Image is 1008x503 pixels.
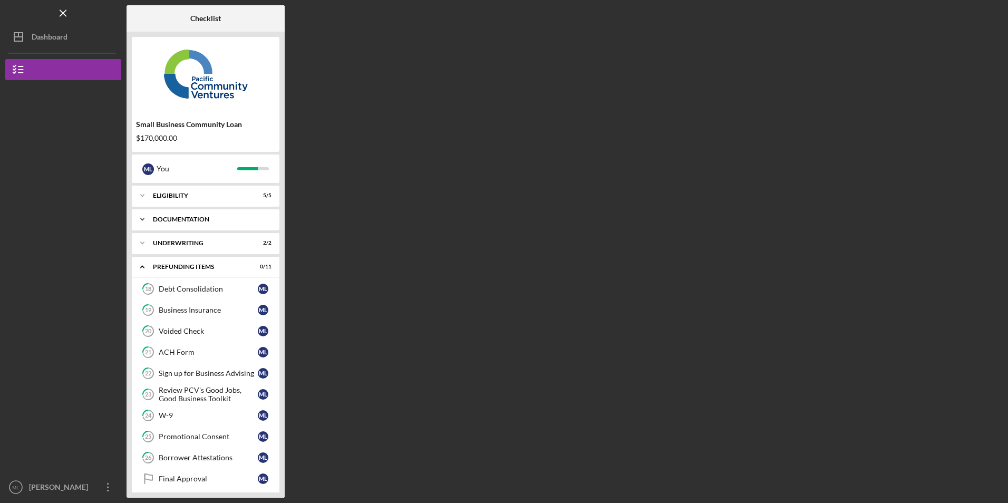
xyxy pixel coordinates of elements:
a: 24W-9ML [137,405,274,426]
tspan: 20 [145,328,152,335]
a: 23Review PCV's Good Jobs, Good Business ToolkitML [137,384,274,405]
div: 0 / 11 [253,264,272,270]
div: ACH Form [159,348,258,356]
a: 19Business InsuranceML [137,299,274,321]
div: M L [258,431,268,442]
div: Small Business Community Loan [136,120,275,129]
a: 26Borrower AttestationsML [137,447,274,468]
div: M L [258,368,268,379]
div: Documentation [153,216,266,223]
div: W-9 [159,411,258,420]
a: Final ApprovalML [137,468,274,489]
text: ML [12,485,20,490]
div: Business Insurance [159,306,258,314]
tspan: 26 [145,454,152,461]
div: Underwriting [153,240,245,246]
div: [PERSON_NAME] [26,477,95,500]
tspan: 21 [145,349,151,356]
div: Debt Consolidation [159,285,258,293]
a: 20Voided CheckML [137,321,274,342]
tspan: 22 [145,370,151,377]
div: Promotional Consent [159,432,258,441]
div: Prefunding Items [153,264,245,270]
div: Sign up for Business Advising [159,369,258,378]
div: Voided Check [159,327,258,335]
div: Final Approval [159,475,258,483]
div: M L [258,473,268,484]
tspan: 25 [145,433,151,440]
img: Product logo [132,42,279,105]
tspan: 23 [145,391,151,398]
div: M L [258,347,268,357]
div: M L [258,452,268,463]
tspan: 24 [145,412,152,419]
div: Review PCV's Good Jobs, Good Business Toolkit [159,386,258,403]
div: M L [258,410,268,421]
button: ML[PERSON_NAME] [5,477,121,498]
a: 25Promotional ConsentML [137,426,274,447]
a: 18Debt ConsolidationML [137,278,274,299]
div: $170,000.00 [136,134,275,142]
div: M L [258,389,268,400]
div: Borrower Attestations [159,453,258,462]
a: 22Sign up for Business AdvisingML [137,363,274,384]
div: M L [258,284,268,294]
div: Dashboard [32,26,67,50]
a: 21ACH FormML [137,342,274,363]
div: 5 / 5 [253,192,272,199]
div: 2 / 2 [253,240,272,246]
b: Checklist [190,14,221,23]
div: M L [258,326,268,336]
tspan: 18 [145,286,151,293]
div: M L [142,163,154,175]
div: You [157,160,237,178]
tspan: 19 [145,307,152,314]
div: M L [258,305,268,315]
button: Dashboard [5,26,121,47]
div: Eligibility [153,192,245,199]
